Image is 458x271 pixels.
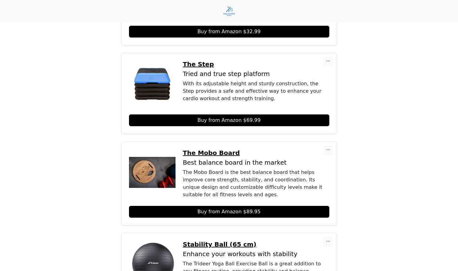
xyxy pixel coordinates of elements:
[129,114,329,126] a: Buy from Amazon $69.99
[183,159,329,166] p: Best balance board in the market
[183,60,329,68] a: The Step
[183,169,329,198] div: The Mobo Board is the best balance board that helps improve core strength, stability, and coordin...
[183,80,329,102] div: With its adjustable height and sturdy construction, the Step provides a safe and effective way to...
[129,26,329,38] a: Buy from Amazon $32.99
[129,60,176,107] img: The Step
[183,251,329,258] p: Enhance your workouts with stability
[129,206,329,218] a: Buy from Amazon $89.95
[183,70,329,78] p: Tried and true step platform
[183,241,329,248] a: Stability Ball (65 cm)
[223,6,236,17] img: Dallas Run Clinic
[183,149,329,157] a: The Mobo Board
[129,149,176,196] img: The Mobo Board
